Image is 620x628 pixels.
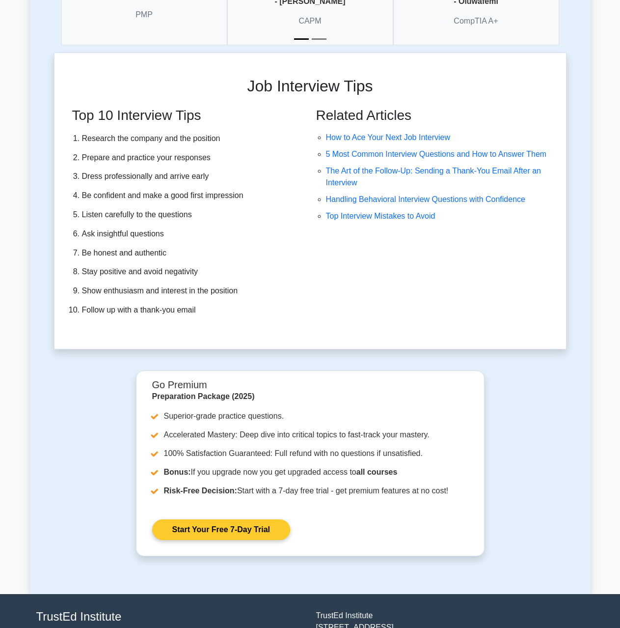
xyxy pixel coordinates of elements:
a: 5 Most Common Interview Questions and How to Answer Them [326,150,547,158]
li: Research the company and the position [82,132,298,146]
li: Follow up with a thank-you email [82,303,298,317]
h3: Top 10 Interview Tips [72,107,298,124]
a: Start Your Free 7-Day Trial [152,519,290,540]
li: Be confident and make a good first impression [82,189,298,203]
li: Listen carefully to the questions [82,208,298,222]
p: PMP [135,9,153,21]
p: CAPM [298,15,321,27]
p: CompTIA A+ [454,15,498,27]
li: Show enthusiasm and interest in the position [82,284,298,298]
h4: TrustEd Institute [36,610,304,624]
a: Top Interview Mistakes to Avoid [326,212,435,220]
li: Stay positive and avoid negativity [82,265,298,279]
button: Slide 2 [312,33,326,45]
li: Dress professionally and arrive early [82,170,298,184]
a: The Art of the Follow-Up: Sending a Thank-You Email After an Interview [326,167,541,187]
h3: Related Articles [316,107,554,124]
a: How to Ace Your Next Job Interview [326,133,450,142]
a: Handling Behavioral Interview Questions with Confidence [326,195,525,203]
li: Ask insightful questions [82,227,298,241]
button: Slide 1 [294,33,309,45]
li: Prepare and practice your responses [82,151,298,165]
li: Be honest and authentic [82,246,298,260]
h2: Job Interview Tips [54,77,566,95]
